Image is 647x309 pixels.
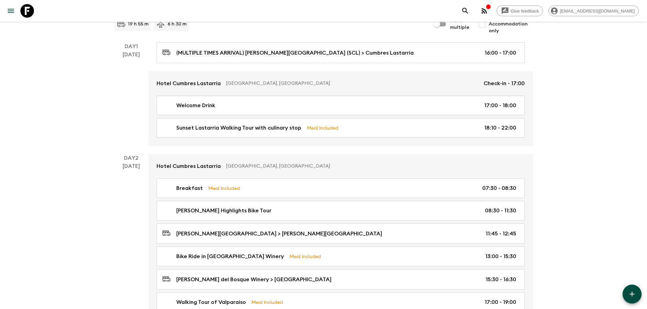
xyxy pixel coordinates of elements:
p: [GEOGRAPHIC_DATA], [GEOGRAPHIC_DATA] [226,80,478,87]
a: Hotel Cumbres Lastarria[GEOGRAPHIC_DATA], [GEOGRAPHIC_DATA]Check-in - 17:00 [148,71,533,96]
p: 13:00 - 15:30 [485,252,516,260]
span: Move multiple [450,17,470,31]
p: Breakfast [176,184,203,192]
a: Bike Ride in [GEOGRAPHIC_DATA] WineryMeal Included13:00 - 15:30 [157,247,525,266]
p: 15:30 - 16:30 [486,275,516,284]
p: Hotel Cumbres Lastarria [157,162,221,170]
p: Meal Included [208,185,240,192]
a: Hotel Cumbres Lastarria[GEOGRAPHIC_DATA], [GEOGRAPHIC_DATA] [148,154,533,178]
p: 17:00 - 18:00 [484,101,516,110]
p: 16:00 - 17:00 [485,49,516,57]
a: [PERSON_NAME][GEOGRAPHIC_DATA] > [PERSON_NAME][GEOGRAPHIC_DATA]11:45 - 12:45 [157,223,525,244]
p: 18:10 - 22:00 [484,124,516,132]
div: [EMAIL_ADDRESS][DOMAIN_NAME] [549,5,639,16]
p: Meal Included [307,124,338,132]
p: 19 h 55 m [128,21,148,27]
p: [GEOGRAPHIC_DATA], [GEOGRAPHIC_DATA] [226,163,519,170]
p: 07:30 - 08:30 [482,184,516,192]
p: Meal Included [251,298,283,306]
p: Bike Ride in [GEOGRAPHIC_DATA] Winery [176,252,284,260]
p: Welcome Drink [176,101,215,110]
p: 08:30 - 11:30 [485,207,516,215]
p: Hotel Cumbres Lastarria [157,79,221,88]
p: 11:45 - 12:45 [486,230,516,238]
p: Sunset Lastarria Walking Tour with culinary stop [176,124,301,132]
p: Day 1 [114,42,148,51]
p: Meal Included [289,253,321,260]
a: Give feedback [497,5,543,16]
p: [PERSON_NAME] del Bosque Winery > [GEOGRAPHIC_DATA] [176,275,331,284]
p: 6 h 30 m [167,21,186,27]
a: [PERSON_NAME] del Bosque Winery > [GEOGRAPHIC_DATA]15:30 - 16:30 [157,269,525,290]
a: BreakfastMeal Included07:30 - 08:30 [157,178,525,198]
p: (MULTIPLE TIMES ARRIVAL) [PERSON_NAME][GEOGRAPHIC_DATA] (SCL) > Cumbres Lastarria [176,49,414,57]
a: Welcome Drink17:00 - 18:00 [157,96,525,115]
span: Give feedback [507,8,543,14]
a: [PERSON_NAME] Highlights Bike Tour08:30 - 11:30 [157,201,525,220]
div: [DATE] [123,51,140,146]
span: [EMAIL_ADDRESS][DOMAIN_NAME] [556,8,639,14]
p: Walking Tour of Valparaiso [176,298,246,306]
span: Show Accommodation only [489,14,533,34]
a: Sunset Lastarria Walking Tour with culinary stopMeal Included18:10 - 22:00 [157,118,525,138]
button: search adventures [459,4,472,18]
a: (MULTIPLE TIMES ARRIVAL) [PERSON_NAME][GEOGRAPHIC_DATA] (SCL) > Cumbres Lastarria16:00 - 17:00 [157,42,525,63]
p: Check-in - 17:00 [484,79,525,88]
p: Day 2 [114,154,148,162]
p: [PERSON_NAME] Highlights Bike Tour [176,207,271,215]
button: menu [4,4,18,18]
p: 17:00 - 19:00 [485,298,516,306]
p: [PERSON_NAME][GEOGRAPHIC_DATA] > [PERSON_NAME][GEOGRAPHIC_DATA] [176,230,382,238]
